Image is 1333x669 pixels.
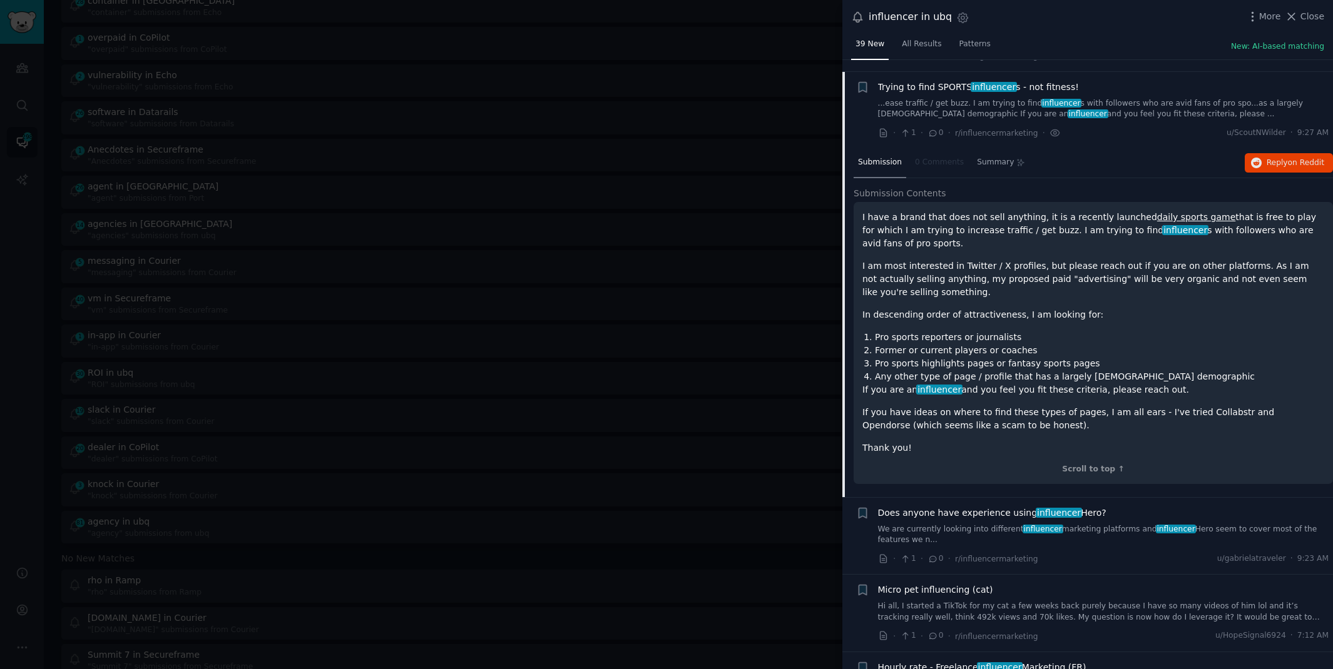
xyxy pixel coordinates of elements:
[1259,10,1281,23] span: More
[878,506,1106,520] span: Does anyone have experience using Hero?
[948,552,951,565] span: ·
[900,128,916,139] span: 1
[1245,153,1333,173] button: Replyon Reddit
[878,506,1106,520] a: Does anyone have experience usinginfluencerHero?
[1162,225,1208,235] span: influencer
[878,98,1329,120] a: ...ease traffic / get buzz. I am trying to findinfluencers with followers who are avid fans of pr...
[921,126,923,139] span: ·
[1297,128,1329,139] span: 9:27 AM
[927,630,943,641] span: 0
[878,524,1329,546] a: We are currently looking into differentinfluencermarketing platforms andinfluencerHero seem to co...
[1227,128,1286,139] span: u/ScoutNWilder
[1290,630,1293,641] span: ·
[1041,99,1082,108] span: influencer
[1043,126,1045,139] span: ·
[893,552,896,565] span: ·
[927,128,943,139] span: 0
[878,81,1079,94] a: Trying to find SPORTSinfluencers - not fitness!
[1217,553,1286,565] span: u/gabrielatraveler
[1285,10,1324,23] button: Close
[862,441,1324,455] p: Thank you!
[900,553,916,565] span: 1
[955,129,1038,138] span: r/influencermarketing
[862,383,1324,396] p: If you are an and you feel you fit these criteria, please reach out.
[862,464,1324,475] div: Scroll to top ↑
[862,406,1324,432] p: If you have ideas on where to find these types of pages, I am all ears - I've tried Collabstr and...
[855,39,884,50] span: 39 New
[875,370,1324,383] li: Any other type of page / profile that has a largely [DEMOGRAPHIC_DATA] demographic
[927,553,943,565] span: 0
[875,357,1324,370] li: Pro sports highlights pages or fantasy sports pages
[971,82,1017,92] span: influencer
[1023,525,1063,533] span: influencer
[948,126,951,139] span: ·
[921,630,923,643] span: ·
[1068,109,1108,118] span: influencer
[916,385,963,395] span: influencer
[854,187,946,200] span: Submission Contents
[875,331,1324,344] li: Pro sports reporters or journalists
[862,308,1324,321] p: In descending order of attractiveness, I am looking for:
[959,39,991,50] span: Patterns
[1297,630,1329,641] span: 7:12 AM
[1267,158,1324,169] span: Reply
[1036,508,1082,518] span: influencer
[955,555,1038,563] span: r/influencermarketing
[1156,525,1197,533] span: influencer
[977,157,1014,168] span: Summary
[897,34,946,60] a: All Results
[1297,553,1329,565] span: 9:23 AM
[1157,212,1235,222] a: daily sports game
[1288,158,1324,167] span: on Reddit
[878,81,1079,94] span: Trying to find SPORTS s - not fitness!
[878,583,993,596] a: Micro pet influencing (cat)
[1290,553,1293,565] span: ·
[902,39,941,50] span: All Results
[869,9,952,25] div: influencer in ubq
[878,601,1329,623] a: Hi all, I started a TikTok for my cat a few weeks back purely because I have so many videos of hi...
[858,157,902,168] span: Submission
[862,259,1324,299] p: I am most interested in Twitter / X profiles, but please reach out if you are on other platforms....
[921,552,923,565] span: ·
[893,126,896,139] span: ·
[1290,128,1293,139] span: ·
[948,630,951,643] span: ·
[1215,630,1286,641] span: u/HopeSignal6924
[862,211,1324,250] p: I have a brand that does not sell anything, it is a recently launched that is free to play for wh...
[893,630,896,643] span: ·
[851,34,889,60] a: 39 New
[1300,10,1324,23] span: Close
[955,52,1038,61] span: r/InstagramMarketing
[955,34,995,60] a: Patterns
[875,344,1324,357] li: Former or current players or coaches
[900,630,916,641] span: 1
[1246,10,1281,23] button: More
[1231,41,1324,53] button: New: AI-based matching
[955,632,1038,641] span: r/influencermarketing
